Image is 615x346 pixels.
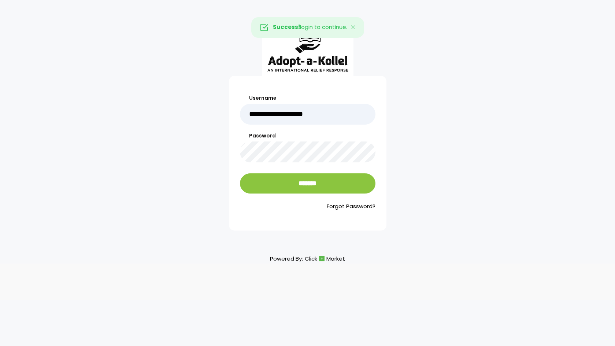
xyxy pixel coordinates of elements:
img: cm_icon.png [319,256,325,261]
strong: Success! [273,23,300,31]
a: ClickMarket [305,254,345,264]
label: Password [240,132,375,140]
a: Forgot Password? [240,202,375,211]
div: login to continue. [251,17,364,38]
label: Username [240,94,375,102]
p: Powered By: [270,254,345,264]
button: Close [342,18,364,37]
img: aak_logo_sm.jpeg [262,23,353,76]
